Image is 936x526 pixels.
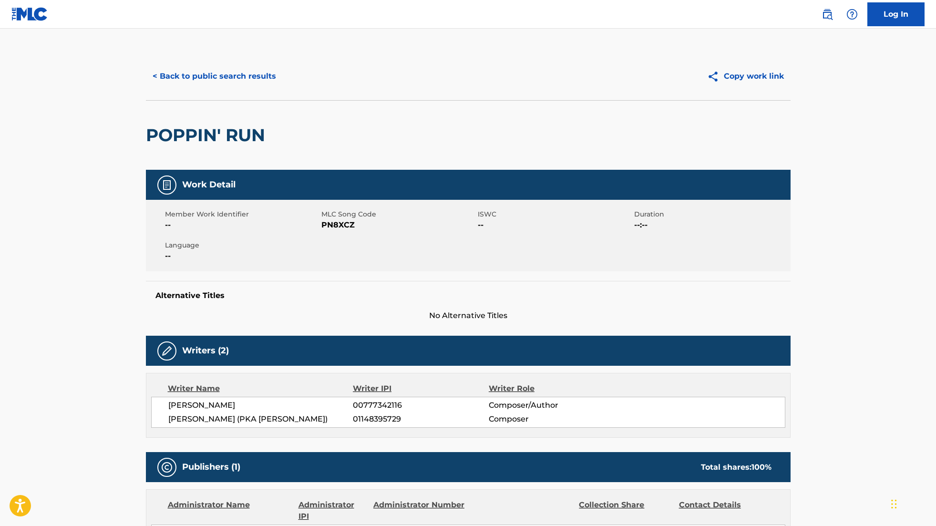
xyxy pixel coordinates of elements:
img: help [846,9,858,20]
img: Publishers [161,462,173,473]
span: 100 % [751,463,771,472]
img: MLC Logo [11,7,48,21]
span: -- [165,219,319,231]
span: [PERSON_NAME] [168,400,353,411]
span: Language [165,240,319,250]
img: search [822,9,833,20]
div: Administrator Name [168,499,291,522]
span: -- [165,250,319,262]
a: Public Search [818,5,837,24]
span: Composer [489,413,612,425]
span: No Alternative Titles [146,310,791,321]
img: Writers [161,345,173,357]
iframe: Chat Widget [888,480,936,526]
button: Copy work link [700,64,791,88]
span: [PERSON_NAME] (PKA [PERSON_NAME]) [168,413,353,425]
button: < Back to public search results [146,64,283,88]
span: MLC Song Code [321,209,475,219]
h2: POPPIN' RUN [146,124,270,146]
span: --:-- [634,219,788,231]
div: Contact Details [679,499,771,522]
a: Log In [867,2,925,26]
span: Member Work Identifier [165,209,319,219]
span: 00777342116 [353,400,488,411]
span: Composer/Author [489,400,612,411]
img: Copy work link [707,71,724,83]
div: Writer Role [489,383,612,394]
div: Administrator IPI [298,499,366,522]
div: Writer IPI [353,383,489,394]
h5: Writers (2) [182,345,229,356]
span: ISWC [478,209,632,219]
div: Total shares: [701,462,771,473]
span: 01148395729 [353,413,488,425]
div: Writer Name [168,383,353,394]
div: Collection Share [579,499,671,522]
span: PN8XCZ [321,219,475,231]
span: Duration [634,209,788,219]
span: -- [478,219,632,231]
div: Administrator Number [373,499,466,522]
h5: Alternative Titles [155,291,781,300]
div: Help [843,5,862,24]
img: Work Detail [161,179,173,191]
h5: Publishers (1) [182,462,240,473]
div: Drag [891,490,897,518]
h5: Work Detail [182,179,236,190]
